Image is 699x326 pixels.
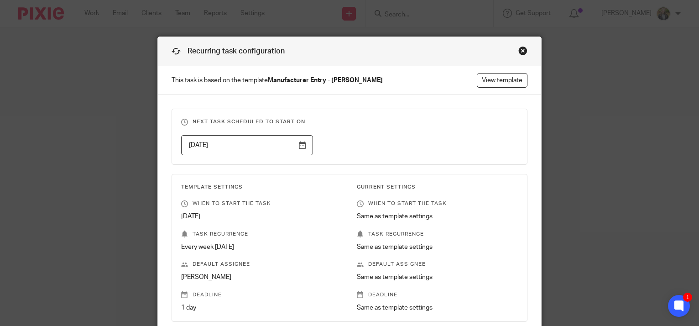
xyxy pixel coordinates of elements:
[683,293,692,302] div: 1
[172,76,383,85] span: This task is based on the template
[357,291,518,299] p: Deadline
[181,184,343,191] h3: Template Settings
[181,261,343,268] p: Default assignee
[357,273,518,282] p: Same as template settings
[477,73,527,88] a: View template
[357,261,518,268] p: Default assignee
[357,242,518,252] p: Same as template settings
[181,242,343,252] p: Every week [DATE]
[357,212,518,221] p: Same as template settings
[181,291,343,299] p: Deadline
[172,46,285,57] h1: Recurring task configuration
[181,231,343,238] p: Task recurrence
[357,303,518,312] p: Same as template settings
[357,231,518,238] p: Task recurrence
[181,118,518,126] h3: Next task scheduled to start on
[181,200,343,207] p: When to start the task
[357,184,518,191] h3: Current Settings
[357,200,518,207] p: When to start the task
[518,46,527,55] div: Close this dialog window
[181,212,343,221] p: [DATE]
[268,77,383,84] strong: Manufacturer Entry - [PERSON_NAME]
[181,303,343,312] p: 1 day
[181,273,343,282] p: [PERSON_NAME]
[181,135,313,156] input: Use the arrow keys to pick a date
